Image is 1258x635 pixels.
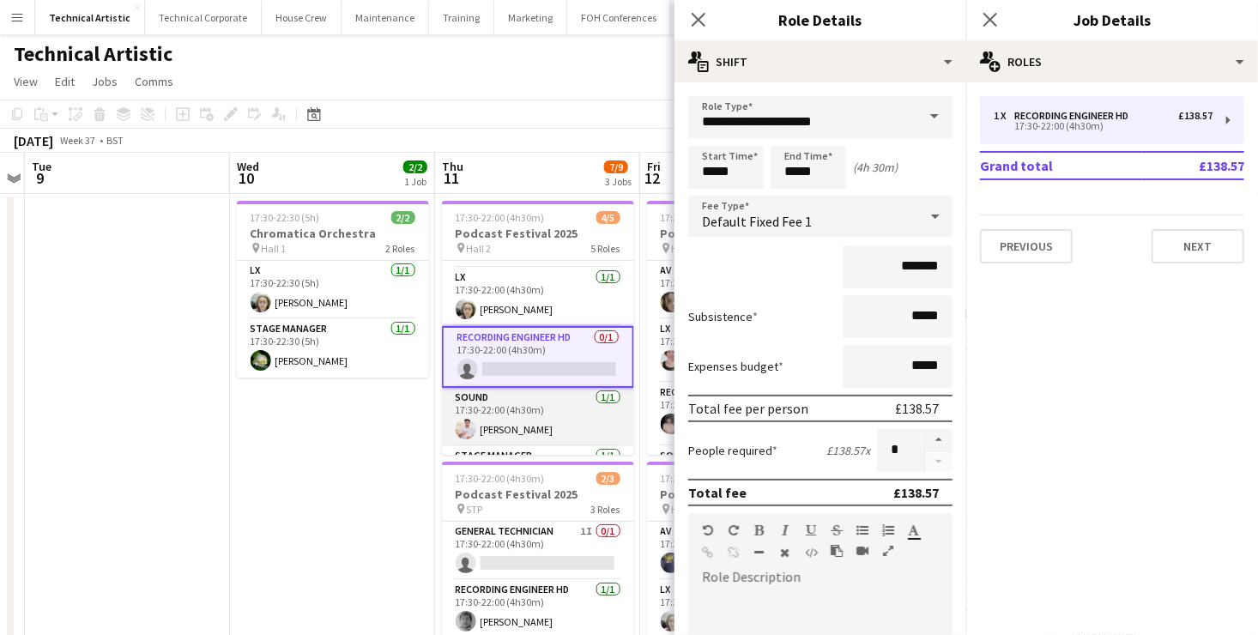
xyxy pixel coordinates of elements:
span: 17:30-22:00 (4h30m) [456,211,545,224]
div: BST [106,134,124,147]
app-card-role: Recording Engineer HD0/117:30-22:00 (4h30m) [442,326,634,388]
button: Horizontal Line [753,546,765,559]
button: Strikethrough [831,523,843,537]
span: 17:30-23:45 (6h15m) [661,472,750,485]
button: Unordered List [856,523,868,537]
span: 12 [644,168,661,188]
button: Maintenance [342,1,429,34]
span: 4/5 [596,211,620,224]
button: Technical Artistic [35,1,145,34]
div: 1 Job [404,175,426,188]
a: Edit [48,70,82,93]
button: Italic [779,523,791,537]
h3: Role Details [674,9,966,31]
h3: Job Details [966,9,1258,31]
app-card-role: LX1/117:30-22:00 (4h30m)[PERSON_NAME] PERM [PERSON_NAME] [647,319,839,383]
span: Comms [135,74,173,89]
app-job-card: 17:30-22:30 (5h)2/2Chromatica Orchestra Hall 12 RolesLX1/117:30-22:30 (5h)[PERSON_NAME]Stage Mana... [237,201,429,378]
app-card-role: Recording Engineer HD1/117:30-22:00 (4h30m)[PERSON_NAME] PERM [PERSON_NAME] [647,383,839,446]
app-card-role: Stage Manager1/117:30-22:30 (5h)[PERSON_NAME] [237,319,429,378]
button: Text Color [908,523,920,537]
app-job-card: 17:30-22:00 (4h30m)5/5Podcast Festival 2025 Hall 15 RolesAV1/117:30-22:00 (4h30m)[PERSON_NAME]LX1... [647,201,839,455]
span: 2 Roles [386,242,415,255]
app-card-role: LX1/117:30-22:30 (5h)[PERSON_NAME] [237,261,429,319]
h3: Chromatica Orchestra [237,226,429,241]
div: £138.57 x [826,443,870,458]
app-card-role: Sound1/117:30-22:00 (4h30m)[PERSON_NAME] [442,388,634,446]
h3: Podcast Festival 2025 [442,226,634,241]
div: Shift [674,41,966,82]
td: £138.57 [1142,152,1244,179]
button: Increase [925,429,953,451]
button: Previous [980,229,1073,263]
span: 17:30-22:30 (5h) [251,211,320,224]
button: Paste as plain text [831,544,843,558]
span: 2/2 [391,211,415,224]
div: £138.57 [1178,110,1213,122]
span: Fri [647,159,661,174]
button: Insert video [856,544,868,558]
span: 17:30-22:00 (4h30m) [456,472,545,485]
span: Default Fixed Fee 1 [702,213,812,230]
span: 9 [29,168,51,188]
span: 5 Roles [591,242,620,255]
app-card-role: AV1/117:30-23:45 (6h15m)[PERSON_NAME] [647,522,839,580]
span: Hall 1 [672,242,697,255]
div: 1 x [994,110,1014,122]
span: STP [467,503,483,516]
div: £138.57 [893,484,939,501]
h3: Podcast Festival 2025 [442,487,634,502]
div: Recording Engineer HD [1014,110,1135,122]
span: 7/9 [604,160,628,173]
button: Underline [805,523,817,537]
button: Technical Corporate [145,1,262,34]
span: 2/3 [596,472,620,485]
div: 3 Jobs [605,175,632,188]
button: Fullscreen [882,544,894,558]
span: 2/2 [403,160,427,173]
label: Subsistence [688,309,758,324]
span: 17:30-22:00 (4h30m) [661,211,750,224]
button: House Crew [262,1,342,34]
app-card-role: AV1/117:30-22:00 (4h30m)[PERSON_NAME] [647,261,839,319]
span: 10 [234,168,259,188]
h1: Technical Artistic [14,41,172,67]
a: Jobs [85,70,124,93]
a: View [7,70,45,93]
div: Total fee per person [688,400,808,417]
button: Training [429,1,494,34]
span: Edit [55,74,75,89]
span: View [14,74,38,89]
div: £138.57 [895,400,939,417]
div: 17:30-22:00 (4h30m) [994,122,1213,130]
a: Comms [128,70,180,93]
button: Bold [753,523,765,537]
div: Total fee [688,484,747,501]
button: Redo [728,523,740,537]
div: (4h 30m) [853,160,898,175]
td: Grand total [980,152,1142,179]
app-card-role: LX1/117:30-22:00 (4h30m)[PERSON_NAME] [442,268,634,326]
span: Tue [32,159,51,174]
app-card-role: General Technician1I0/117:30-22:00 (4h30m) [442,522,634,580]
div: [DATE] [14,132,53,149]
button: HTML Code [805,546,817,559]
span: 11 [439,168,463,188]
app-card-role: Sound1/1 [647,446,839,505]
h3: Podcast Festival 2025 [647,226,839,241]
div: Roles [966,41,1258,82]
span: Hall 1 [262,242,287,255]
button: Ordered List [882,523,894,537]
span: Jobs [92,74,118,89]
span: Hall 2 [672,503,697,516]
app-job-card: 17:30-22:00 (4h30m)4/5Podcast Festival 2025 Hall 25 RolesAV1/117:30-22:00 (4h30m)[PERSON_NAME]LX1... [442,201,634,455]
label: People required [688,443,777,458]
span: Wed [237,159,259,174]
button: Undo [702,523,714,537]
button: Next [1152,229,1244,263]
button: Marketing [494,1,567,34]
span: 3 Roles [591,503,620,516]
